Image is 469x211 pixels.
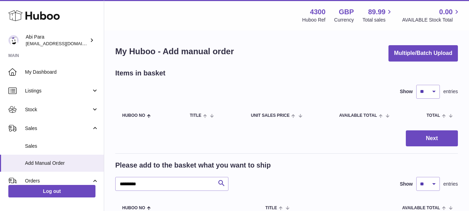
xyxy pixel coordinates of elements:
[122,113,145,118] span: Huboo no
[310,7,326,17] strong: 4300
[25,106,91,113] span: Stock
[8,185,95,197] a: Log out
[400,181,413,187] label: Show
[25,160,99,167] span: Add Manual Order
[362,7,393,23] a: 89.99 Total sales
[115,161,271,170] h2: Please add to the basket what you want to ship
[8,35,19,46] img: Abi@mifo.co.uk
[25,125,91,132] span: Sales
[25,178,91,184] span: Orders
[406,130,458,147] button: Next
[388,45,458,62] button: Multiple/Batch Upload
[25,88,91,94] span: Listings
[251,113,290,118] span: Unit Sales Price
[25,143,99,149] span: Sales
[26,41,102,46] span: [EMAIL_ADDRESS][DOMAIN_NAME]
[339,7,354,17] strong: GBP
[115,68,166,78] h2: Items in basket
[443,181,458,187] span: entries
[402,17,461,23] span: AVAILABLE Stock Total
[402,206,440,210] span: AVAILABLE Total
[26,34,88,47] div: Abi Para
[439,7,453,17] span: 0.00
[25,69,99,75] span: My Dashboard
[443,88,458,95] span: entries
[368,7,385,17] span: 89.99
[400,88,413,95] label: Show
[427,113,440,118] span: Total
[266,206,277,210] span: Title
[362,17,393,23] span: Total sales
[339,113,377,118] span: AVAILABLE Total
[190,113,201,118] span: Title
[122,206,145,210] span: Huboo no
[302,17,326,23] div: Huboo Ref
[334,17,354,23] div: Currency
[402,7,461,23] a: 0.00 AVAILABLE Stock Total
[115,46,234,57] h1: My Huboo - Add manual order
